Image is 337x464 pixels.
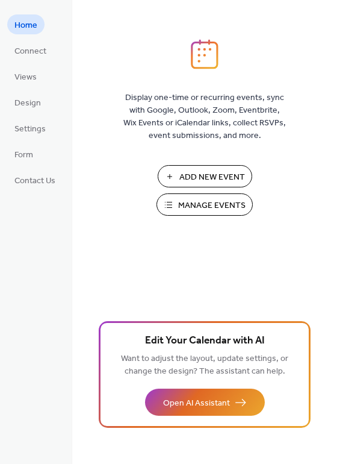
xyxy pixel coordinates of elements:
span: Edit Your Calendar with AI [145,333,265,350]
span: Manage Events [178,199,246,212]
span: Design [14,97,41,110]
span: Want to adjust the layout, update settings, or change the design? The assistant can help. [121,351,288,380]
span: Views [14,71,37,84]
a: Design [7,92,48,112]
span: Connect [14,45,46,58]
span: Add New Event [179,171,245,184]
a: Home [7,14,45,34]
a: Settings [7,118,53,138]
a: Contact Us [7,170,63,190]
a: Form [7,144,40,164]
button: Open AI Assistant [145,389,265,416]
img: logo_icon.svg [191,39,218,69]
a: Connect [7,40,54,60]
span: Display one-time or recurring events, sync with Google, Outlook, Zoom, Eventbrite, Wix Events or ... [123,92,286,142]
button: Add New Event [158,165,252,187]
span: Settings [14,123,46,136]
span: Form [14,149,33,161]
a: Views [7,66,44,86]
span: Home [14,19,37,32]
span: Contact Us [14,175,55,187]
span: Open AI Assistant [163,397,230,410]
button: Manage Events [156,193,253,216]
